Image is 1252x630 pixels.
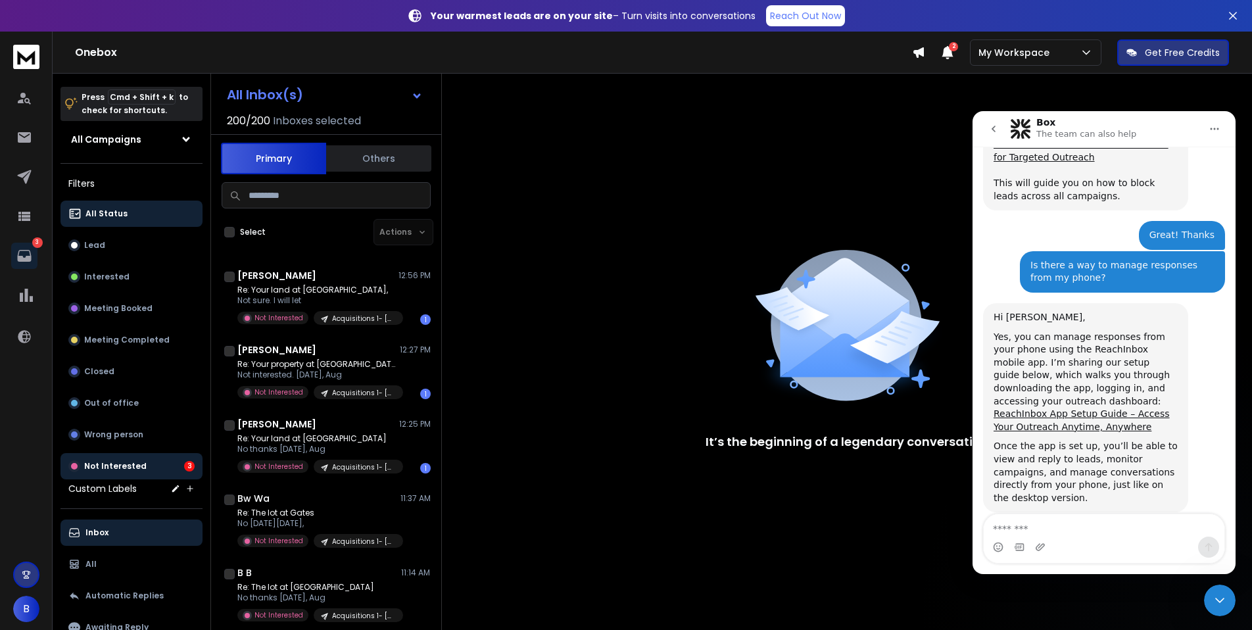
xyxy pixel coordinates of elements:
[237,518,395,529] p: No [DATE][DATE],
[11,243,37,269] a: 3
[766,5,845,26] a: Reach Out Now
[978,46,1055,59] p: My Workspace
[332,537,395,546] p: Acquisitions 1- [US_STATE]
[84,429,143,440] p: Wrong person
[400,345,431,355] p: 12:27 PM
[60,264,203,290] button: Interested
[184,461,195,472] div: 3
[273,113,361,129] h3: Inboxes selected
[108,89,176,105] span: Cmd + Shift + k
[84,303,153,314] p: Meeting Booked
[84,461,147,472] p: Not Interested
[84,335,170,345] p: Meeting Completed
[13,596,39,622] button: B
[420,314,431,325] div: 1
[227,88,303,101] h1: All Inbox(s)
[60,422,203,448] button: Wrong person
[60,583,203,609] button: Automatic Replies
[1145,46,1220,59] p: Get Free Credits
[254,610,303,620] p: Not Interested
[431,9,756,22] p: – Turn visits into conversations
[13,45,39,69] img: logo
[84,240,105,251] p: Lead
[60,520,203,546] button: Inbox
[60,390,203,416] button: Out of office
[84,398,139,408] p: Out of office
[237,359,395,370] p: Re: Your property at [GEOGRAPHIC_DATA]
[68,482,137,495] h3: Custom Labels
[399,419,431,429] p: 12:25 PM
[227,113,270,129] span: 200 / 200
[237,508,395,518] p: Re: The lot at Gates
[237,444,395,454] p: No thanks [DATE], Aug
[60,327,203,353] button: Meeting Completed
[237,269,316,282] h1: [PERSON_NAME]
[60,358,203,385] button: Closed
[401,568,431,578] p: 11:14 AM
[326,144,431,173] button: Others
[237,285,395,295] p: Re: Your land at [GEOGRAPHIC_DATA],
[254,387,303,397] p: Not Interested
[237,566,252,579] h1: B B
[237,582,395,593] p: Re: The lot at [GEOGRAPHIC_DATA]
[332,314,395,324] p: Acquisitions 1- [US_STATE]
[332,611,395,621] p: Acquisitions 1- [US_STATE]
[254,536,303,546] p: Not Interested
[60,453,203,479] button: Not Interested3
[60,551,203,577] button: All
[85,559,97,569] p: All
[32,237,43,248] p: 3
[60,201,203,227] button: All Status
[216,82,433,108] button: All Inbox(s)
[75,45,912,61] h1: Onebox
[770,9,841,22] p: Reach Out Now
[400,493,431,504] p: 11:37 AM
[237,492,270,505] h1: Bw Wa
[82,91,188,117] p: Press to check for shortcuts.
[398,270,431,281] p: 12:56 PM
[85,591,164,601] p: Automatic Replies
[71,133,141,146] h1: All Campaigns
[706,433,988,451] p: It’s the beginning of a legendary conversation
[84,366,114,377] p: Closed
[221,143,326,174] button: Primary
[1204,585,1236,616] iframe: Intercom live chat
[254,462,303,472] p: Not Interested
[237,343,316,356] h1: [PERSON_NAME]
[60,126,203,153] button: All Campaigns
[420,389,431,399] div: 1
[237,418,316,431] h1: [PERSON_NAME]
[85,208,128,219] p: All Status
[237,370,395,380] p: Not interested. [DATE], Aug
[973,111,1236,574] iframe: Intercom live chat
[85,527,108,538] p: Inbox
[949,42,958,51] span: 2
[237,433,395,444] p: Re: Your land at [GEOGRAPHIC_DATA]
[60,174,203,193] h3: Filters
[60,295,203,322] button: Meeting Booked
[431,9,613,22] strong: Your warmest leads are on your site
[84,272,130,282] p: Interested
[60,232,203,258] button: Lead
